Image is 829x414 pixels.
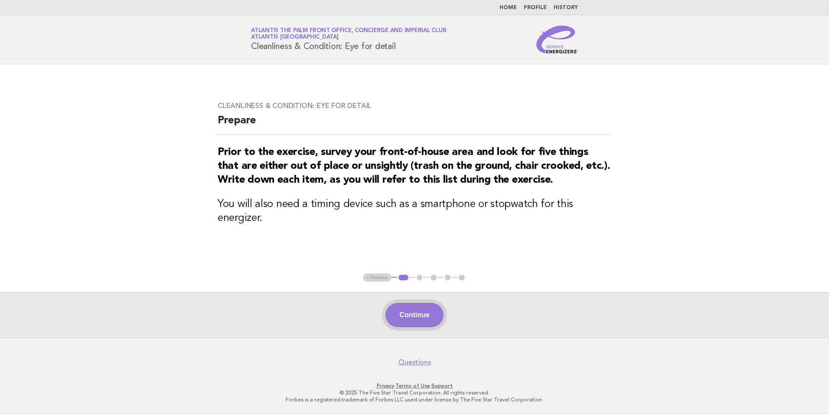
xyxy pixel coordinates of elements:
h3: Cleanliness & Condition: Eye for detail [218,102,611,110]
p: Forbes is a registered trademark of Forbes LLC used under license by The Five Star Travel Corpora... [149,396,680,403]
button: Continue [385,303,443,327]
p: · · [149,382,680,389]
a: Privacy [377,383,394,389]
p: © 2025 The Five Star Travel Corporation. All rights reserved. [149,389,680,396]
h1: Cleanliness & Condition: Eye for detail [251,28,446,51]
a: Questions [398,358,431,367]
a: Support [431,383,453,389]
h3: You will also need a timing device such as a smartphone or stopwatch for this energizer. [218,197,611,225]
a: History [554,5,578,10]
h2: Prepare [218,114,611,135]
a: Home [499,5,517,10]
a: Atlantis The Palm Front Office, Concierge and Imperial ClubAtlantis [GEOGRAPHIC_DATA] [251,28,446,40]
span: Atlantis [GEOGRAPHIC_DATA] [251,35,339,40]
img: Service Energizers [536,26,578,53]
strong: Prior to the exercise, survey your front-of-house area and look for five things that are either o... [218,147,610,185]
button: 1 [397,273,410,282]
a: Terms of Use [395,383,430,389]
a: Profile [524,5,547,10]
